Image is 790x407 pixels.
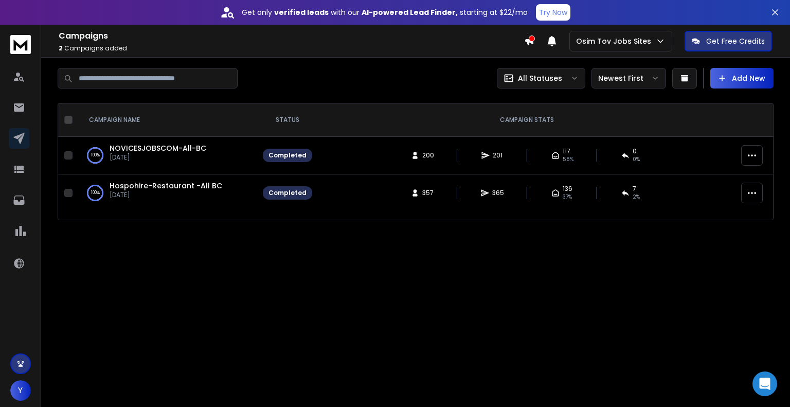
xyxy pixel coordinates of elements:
p: [DATE] [110,153,206,162]
span: 2 [59,44,63,52]
span: 365 [492,189,504,197]
span: 0 [633,147,637,155]
button: Y [10,380,31,401]
span: 7 [633,185,636,193]
p: Get only with our starting at $22/mo [242,7,528,17]
img: logo [10,35,31,54]
span: 37 % [563,193,572,201]
button: Try Now [536,4,570,21]
p: Osim Tov Jobs Sites [576,36,655,46]
h1: Campaigns [59,30,524,42]
p: Try Now [539,7,567,17]
p: 100 % [91,150,100,161]
button: Add New [710,68,774,89]
th: CAMPAIGN NAME [77,103,257,137]
a: Hospohire-Restaurant -All BC [110,181,222,191]
strong: verified leads [274,7,329,17]
td: 100%Hospohire-Restaurant -All BC[DATE] [77,174,257,212]
span: 0 % [633,155,640,164]
th: STATUS [257,103,318,137]
span: 2 % [633,193,640,201]
p: [DATE] [110,191,222,199]
span: 200 [422,151,434,160]
span: 201 [493,151,503,160]
button: Get Free Credits [685,31,772,51]
a: NOVICESJOBSCOM-All-BC [110,143,206,153]
span: 136 [563,185,572,193]
button: Newest First [591,68,666,89]
span: 117 [563,147,570,155]
th: CAMPAIGN STATS [318,103,735,137]
strong: AI-powered Lead Finder, [362,7,458,17]
span: 58 % [563,155,573,164]
div: Completed [268,151,307,160]
p: 100 % [91,188,100,198]
td: 100%NOVICESJOBSCOM-All-BC[DATE] [77,137,257,174]
p: Campaigns added [59,44,524,52]
div: Open Intercom Messenger [752,371,777,396]
p: All Statuses [518,73,562,83]
p: Get Free Credits [706,36,765,46]
span: 357 [422,189,434,197]
div: Completed [268,189,307,197]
